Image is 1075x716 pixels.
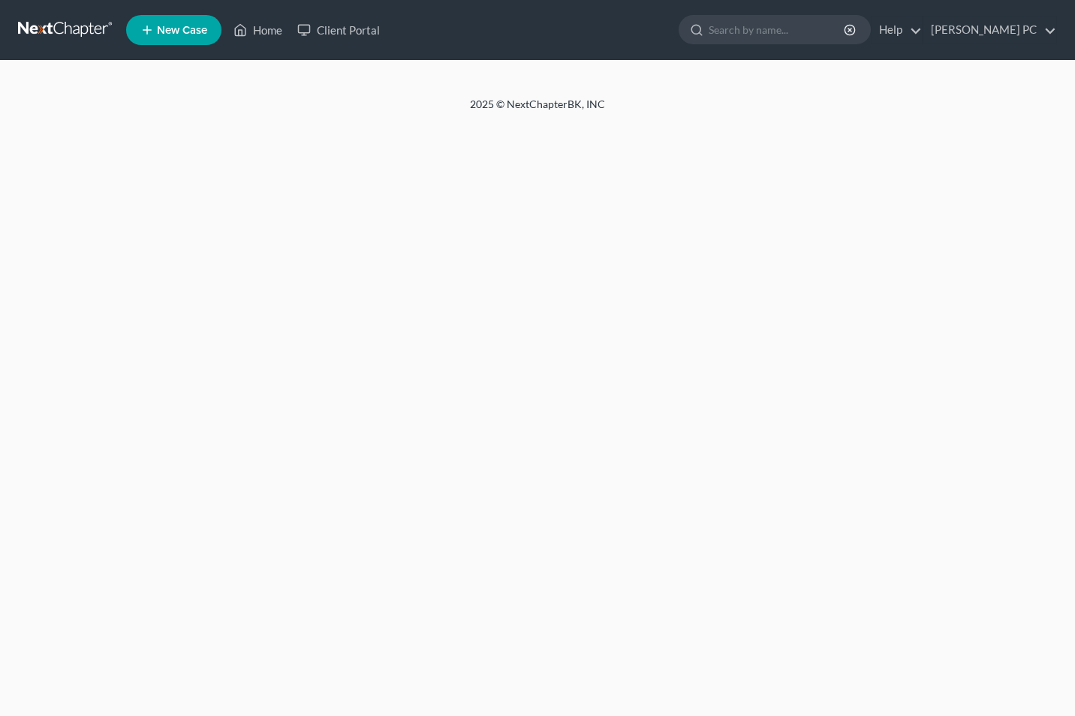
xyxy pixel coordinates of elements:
div: 2025 © NextChapterBK, INC [110,97,965,124]
input: Search by name... [709,16,846,44]
a: [PERSON_NAME] PC [923,17,1056,44]
span: New Case [157,25,207,36]
a: Client Portal [290,17,387,44]
a: Help [872,17,922,44]
a: Home [226,17,290,44]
